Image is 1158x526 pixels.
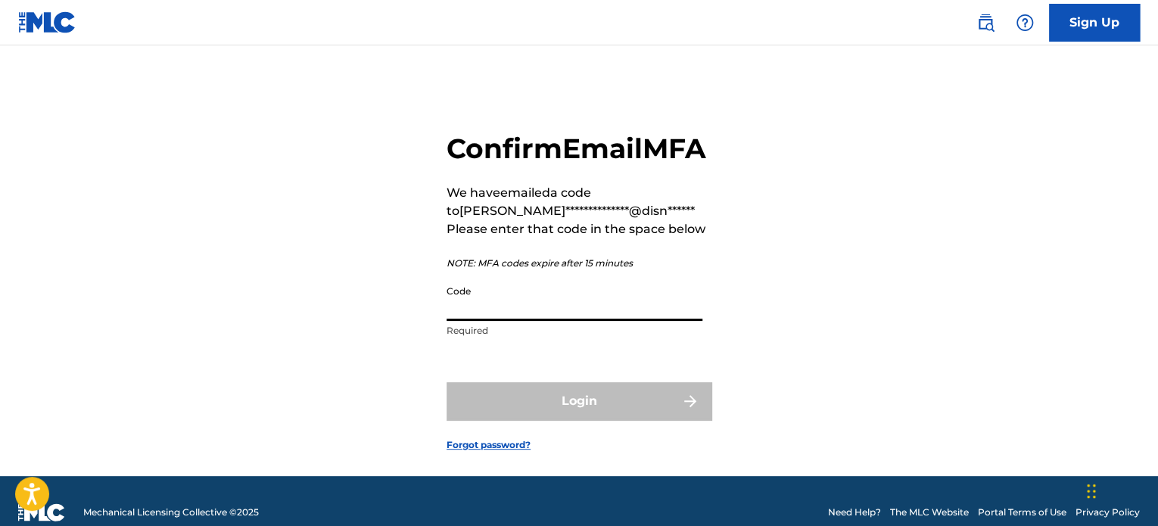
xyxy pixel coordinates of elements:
[447,257,711,270] p: NOTE: MFA codes expire after 15 minutes
[447,438,531,452] a: Forgot password?
[828,506,881,519] a: Need Help?
[1016,14,1034,32] img: help
[18,503,65,521] img: logo
[447,132,711,166] h2: Confirm Email MFA
[1082,453,1158,526] iframe: Chat Widget
[890,506,969,519] a: The MLC Website
[970,8,1001,38] a: Public Search
[1049,4,1140,42] a: Sign Up
[447,220,711,238] p: Please enter that code in the space below
[83,506,259,519] span: Mechanical Licensing Collective © 2025
[1076,506,1140,519] a: Privacy Policy
[447,324,702,338] p: Required
[976,14,995,32] img: search
[978,506,1066,519] a: Portal Terms of Use
[18,11,76,33] img: MLC Logo
[1010,8,1040,38] div: Help
[1087,468,1096,514] div: Drag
